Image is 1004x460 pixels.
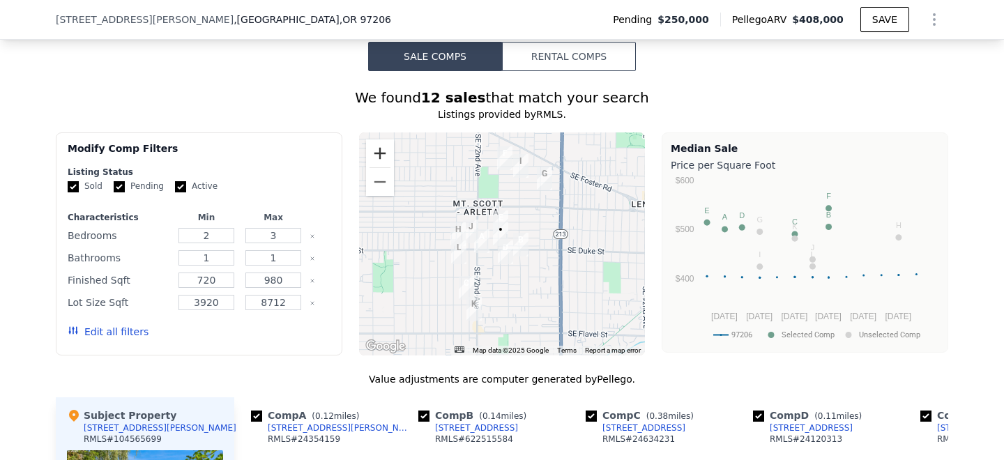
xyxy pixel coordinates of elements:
a: [STREET_ADDRESS] [418,422,518,434]
text: Selected Comp [782,330,835,339]
text: H [896,221,902,229]
a: [STREET_ADDRESS] [586,422,685,434]
button: Clear [310,278,315,284]
a: Open this area in Google Maps (opens a new window) [363,337,409,355]
span: 0.11 [818,411,837,421]
button: Clear [310,233,315,239]
text: A [722,213,728,221]
span: Pending [613,13,657,26]
div: 8025 SE Ramona St [537,167,552,190]
a: [STREET_ADDRESS][PERSON_NAME] [251,422,413,434]
text: B [826,210,831,219]
label: Sold [68,181,102,192]
button: SAVE [860,7,909,32]
div: Subject Property [67,408,176,422]
input: Pending [114,181,125,192]
div: 7706 SE Ellis St [513,154,528,178]
input: Sold [68,181,79,192]
button: Show Options [920,6,948,33]
span: Pellego ARV [732,13,793,26]
button: Clear [310,256,315,261]
text: [DATE] [746,312,773,321]
text: $400 [676,274,694,284]
div: Lot Size Sqft [68,293,170,312]
text: C [792,217,798,226]
div: Listings provided by RMLS . [56,107,948,121]
label: Active [175,181,218,192]
span: 0.38 [649,411,668,421]
div: RMLS # 622515584 [435,434,513,445]
div: [STREET_ADDRESS] [435,422,518,434]
div: RMLS # 104565699 [84,434,162,445]
span: , OR 97206 [340,14,391,25]
div: 6425 SE 70th Ave [450,222,466,246]
div: 6526 SE 77th Ave [513,233,528,256]
a: Report a map error [585,346,641,354]
span: $250,000 [657,13,709,26]
button: Keyboard shortcuts [455,346,464,353]
div: Comp A [251,408,365,422]
img: Google [363,337,409,355]
span: 0.14 [482,411,501,421]
div: Listing Status [68,167,330,178]
div: Bedrooms [68,226,170,245]
div: RMLS # 24634231 [602,434,675,445]
span: ( miles) [306,411,365,421]
text: Unselected Comp [859,330,920,339]
div: Finished Sqft [68,270,170,290]
button: Rental Comps [502,42,636,71]
text: $600 [676,176,694,185]
div: RMLS # 24120313 [770,434,842,445]
div: [STREET_ADDRESS][PERSON_NAME] [268,422,413,434]
div: 6625 SE 76th Ave [498,240,513,264]
div: 7416 SE Tolman St [493,210,508,234]
text: K [792,222,798,231]
div: A chart. [671,175,939,349]
text: F [826,192,831,200]
div: Comp B [418,408,532,422]
label: Pending [114,181,164,192]
div: 7403 SE 72nd Ave [466,297,482,321]
button: Sale Comps [368,42,502,71]
div: 7428 SE Harold St [497,146,512,170]
span: Map data ©2025 Google [473,346,549,354]
div: Comp C [586,408,699,422]
div: [STREET_ADDRESS][PERSON_NAME] [84,422,236,434]
span: ( miles) [809,411,867,421]
div: RMLS # 24354159 [268,434,340,445]
div: 6615 SE 70th Ave [451,240,466,264]
text: [DATE] [815,312,842,321]
div: 7417 SE Henry Pl [493,222,508,246]
div: Bathrooms [68,248,170,268]
button: Zoom out [366,168,394,196]
div: Median Sale [671,141,939,155]
text: L [810,250,814,259]
a: [STREET_ADDRESS] [753,422,853,434]
div: Characteristics [68,212,170,223]
text: [DATE] [782,312,808,321]
div: 7109 SE 71st Ave [459,276,474,300]
text: $500 [676,224,694,234]
span: $408,000 [792,14,844,25]
button: Clear [310,300,315,306]
div: Price per Square Foot [671,155,939,175]
a: Terms [557,346,577,354]
button: Edit all filters [68,325,149,339]
span: , [GEOGRAPHIC_DATA] [234,13,391,26]
text: G [756,215,763,224]
span: 0.12 [315,411,334,421]
text: [DATE] [885,312,911,321]
div: Comp D [753,408,867,422]
span: [STREET_ADDRESS][PERSON_NAME] [56,13,234,26]
text: J [811,243,815,252]
div: [STREET_ADDRESS] [770,422,853,434]
text: 97206 [731,330,752,339]
span: ( miles) [641,411,699,421]
text: I [759,250,761,259]
div: Value adjustments are computer generated by Pellego . [56,372,948,386]
div: Modify Comp Filters [68,141,330,167]
div: 6408 SE 71st Ave [463,220,478,243]
input: Active [175,181,186,192]
text: D [739,211,745,220]
text: [DATE] [850,312,876,321]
